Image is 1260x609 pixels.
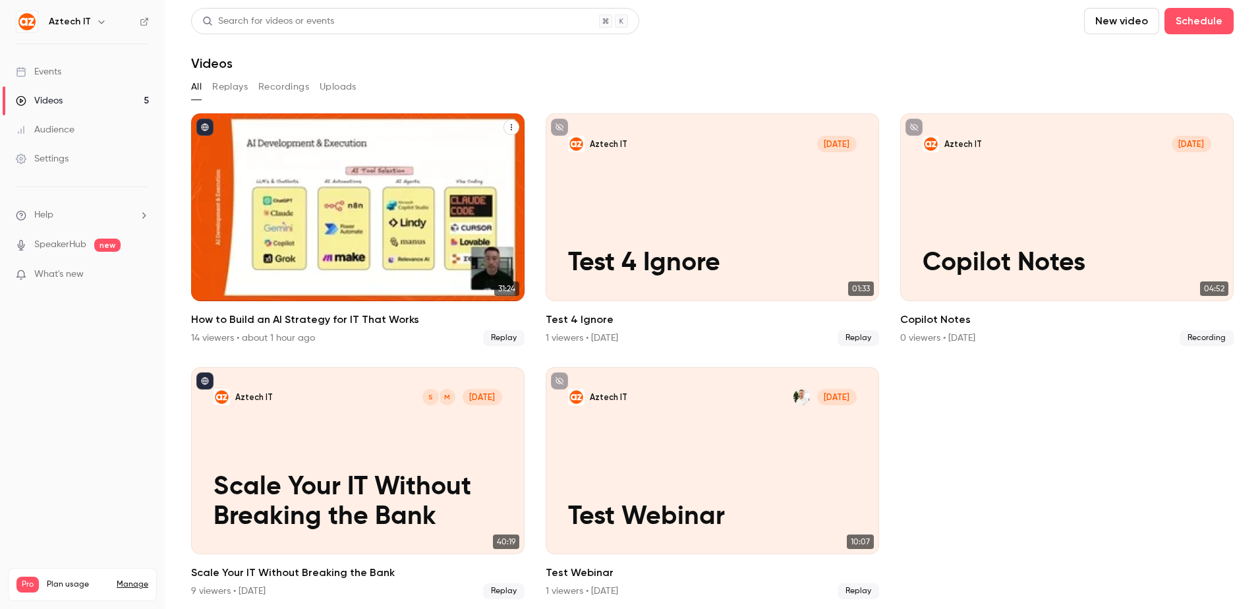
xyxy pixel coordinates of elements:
span: Plan usage [47,579,109,590]
button: Replays [212,76,248,98]
span: Replay [483,330,525,346]
button: published [196,119,214,136]
ul: Videos [191,113,1234,599]
div: Search for videos or events [202,14,334,28]
h2: Copilot Notes [900,312,1234,328]
h2: Scale Your IT Without Breaking the Bank [191,565,525,581]
img: Sean Houghton [793,389,810,405]
span: 10:07 [847,535,874,549]
div: 0 viewers • [DATE] [900,332,975,345]
span: [DATE] [463,389,503,405]
a: Copilot Notes Aztech IT[DATE]Copilot Notes04:52Copilot Notes0 viewers • [DATE]Recording [900,113,1234,346]
div: Settings [16,152,69,165]
li: Test Webinar [546,367,879,600]
div: 9 viewers • [DATE] [191,585,266,598]
span: Replay [838,330,879,346]
p: Aztech IT [944,138,982,150]
p: Aztech IT [235,391,273,403]
p: Aztech IT [590,391,627,403]
a: 31:24How to Build an AI Strategy for IT That Works14 viewers • about 1 hour agoReplay [191,113,525,346]
a: Test Webinar Aztech ITSean Houghton[DATE]Test Webinar10:07Test Webinar1 viewers • [DATE]Replay [546,367,879,600]
button: Schedule [1164,8,1234,34]
img: Scale Your IT Without Breaking the Bank [214,389,230,405]
p: Test 4 Ignore [568,248,857,278]
button: New video [1084,8,1159,34]
span: Replay [838,583,879,599]
div: Audience [16,123,74,136]
img: Aztech IT [16,11,38,32]
span: [DATE] [817,389,857,405]
li: Copilot Notes [900,113,1234,346]
button: unpublished [551,372,568,390]
div: 14 viewers • about 1 hour ago [191,332,315,345]
span: Help [34,208,53,222]
button: All [191,76,202,98]
span: 01:33 [848,281,874,296]
p: Test Webinar [568,502,857,532]
h1: Videos [191,55,233,71]
section: Videos [191,8,1234,601]
li: Scale Your IT Without Breaking the Bank [191,367,525,600]
div: M [438,388,457,407]
p: Aztech IT [590,138,627,150]
p: Scale Your IT Without Breaking the Bank [214,473,502,533]
span: Pro [16,577,39,593]
span: 40:19 [493,535,519,549]
span: Replay [483,583,525,599]
button: unpublished [905,119,923,136]
div: 1 viewers • [DATE] [546,585,618,598]
li: Test 4 Ignore [546,113,879,346]
button: Recordings [258,76,309,98]
p: Copilot Notes [923,248,1211,278]
li: How to Build an AI Strategy for IT That Works [191,113,525,346]
img: Test 4 Ignore [568,136,585,152]
span: Recording [1180,330,1234,346]
span: 04:52 [1200,281,1228,296]
h2: Test 4 Ignore [546,312,879,328]
div: S [421,388,440,407]
a: Manage [117,579,148,590]
h2: Test Webinar [546,565,879,581]
div: 1 viewers • [DATE] [546,332,618,345]
button: Uploads [320,76,357,98]
h6: Aztech IT [49,15,91,28]
a: Scale Your IT Without Breaking the BankAztech ITMS[DATE]Scale Your IT Without Breaking the Bank40... [191,367,525,600]
span: [DATE] [1172,136,1212,152]
span: What's new [34,268,84,281]
button: published [196,372,214,390]
div: Events [16,65,61,78]
span: [DATE] [817,136,857,152]
span: new [94,239,121,252]
button: unpublished [551,119,568,136]
li: help-dropdown-opener [16,208,149,222]
h2: How to Build an AI Strategy for IT That Works [191,312,525,328]
img: Test Webinar [568,389,585,405]
span: 31:24 [494,281,519,296]
a: Test 4 IgnoreAztech IT[DATE]Test 4 Ignore01:33Test 4 Ignore1 viewers • [DATE]Replay [546,113,879,346]
img: Copilot Notes [923,136,939,152]
a: SpeakerHub [34,238,86,252]
div: Videos [16,94,63,107]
